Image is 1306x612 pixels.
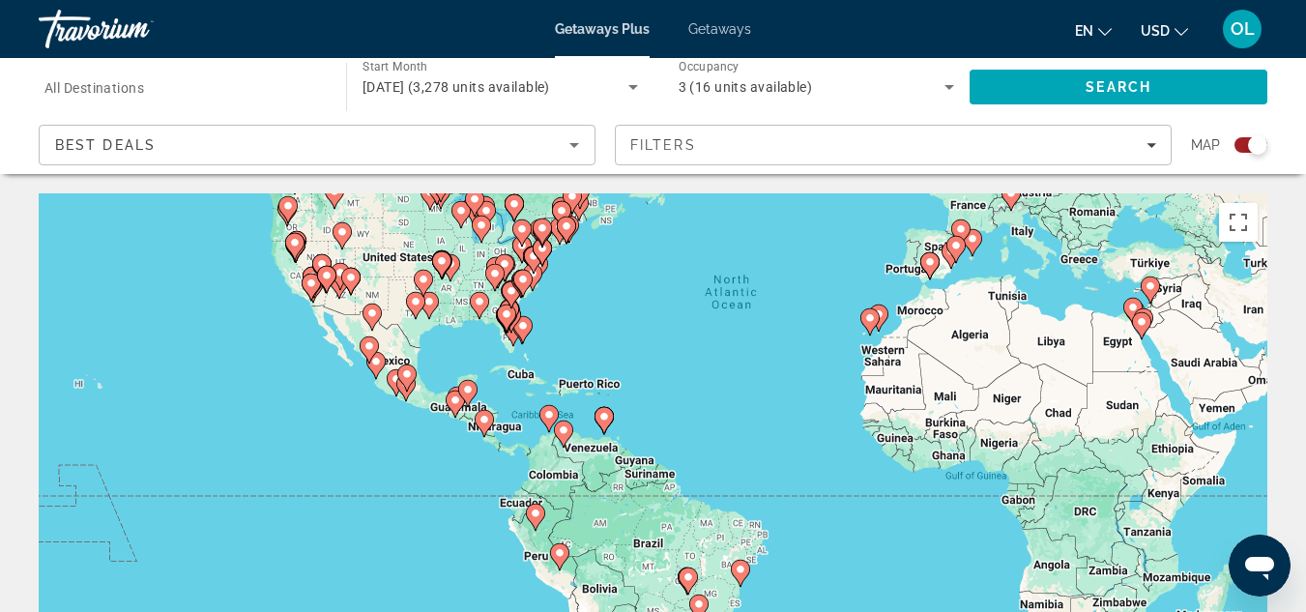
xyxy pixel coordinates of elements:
[679,79,813,95] span: 3 (16 units available)
[679,60,740,73] span: Occupancy
[1219,203,1258,242] button: Toggle fullscreen view
[363,60,427,73] span: Start Month
[1231,19,1255,39] span: OL
[1141,23,1170,39] span: USD
[44,76,321,100] input: Select destination
[555,21,650,37] a: Getaways Plus
[1191,131,1220,159] span: Map
[970,70,1267,104] button: Search
[55,133,579,157] mat-select: Sort by
[615,125,1172,165] button: Filters
[688,21,751,37] a: Getaways
[1217,9,1267,49] button: User Menu
[1229,535,1291,597] iframe: Button to launch messaging window
[1141,16,1188,44] button: Change currency
[55,137,156,153] span: Best Deals
[1086,79,1151,95] span: Search
[1075,16,1112,44] button: Change language
[630,137,696,153] span: Filters
[363,79,550,95] span: [DATE] (3,278 units available)
[44,80,144,96] span: All Destinations
[1075,23,1093,39] span: en
[39,4,232,54] a: Travorium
